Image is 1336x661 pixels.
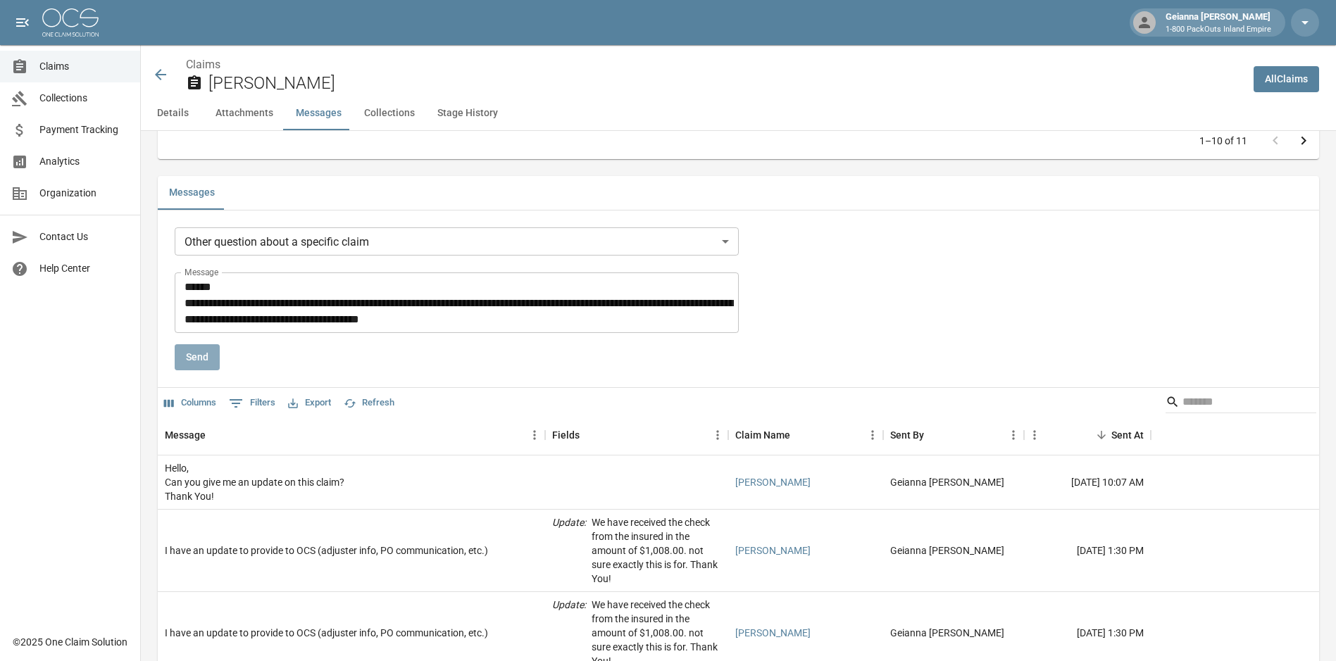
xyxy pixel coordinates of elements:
button: open drawer [8,8,37,37]
div: Geianna [PERSON_NAME] [1160,10,1277,35]
div: Fields [552,415,580,455]
div: anchor tabs [141,96,1336,130]
p: 1–10 of 11 [1199,134,1247,148]
div: I have an update to provide to OCS (adjuster info, PO communication, etc.) [165,626,488,640]
button: Attachments [204,96,285,130]
button: Menu [1024,424,1045,446]
div: Geianna Canales [890,543,1004,558]
nav: breadcrumb [186,56,1242,73]
label: Message [185,266,218,278]
a: [PERSON_NAME] [735,626,811,640]
div: Sent At [1111,415,1144,455]
img: ocs-logo-white-transparent.png [42,8,99,37]
a: Claims [186,58,220,71]
button: Export [285,392,335,414]
div: Geianna Canales [890,626,1004,640]
div: © 2025 One Claim Solution [13,635,127,649]
h2: [PERSON_NAME] [208,73,1242,94]
button: Messages [285,96,353,130]
button: Sort [580,425,599,445]
div: Claim Name [735,415,790,455]
span: Organization [39,186,129,201]
div: Sent By [883,415,1024,455]
div: Hello, Can you give me an update on this claim? Thank You! [165,461,344,503]
button: Go to next page [1290,127,1318,155]
div: Claim Name [728,415,883,455]
div: [DATE] 1:30 PM [1024,510,1151,592]
div: Fields [545,415,728,455]
span: Analytics [39,154,129,169]
div: I have an update to provide to OCS (adjuster info, PO communication, etc.) [165,543,488,558]
div: Search [1166,391,1316,416]
button: Sort [206,425,225,445]
button: Menu [707,424,728,446]
a: [PERSON_NAME] [735,543,811,558]
p: We have received the check from the insured in the amount of $1,008.00. not sure exactly this is ... [592,515,721,586]
a: AllClaims [1254,66,1319,92]
div: [DATE] 10:07 AM [1024,455,1151,510]
button: Sort [1092,425,1111,445]
button: Select columns [161,392,220,414]
div: related-list tabs [158,176,1319,210]
button: Send [175,344,220,370]
div: Geianna Canales [890,475,1004,489]
button: Sort [924,425,944,445]
button: Sort [790,425,810,445]
div: Sent By [890,415,924,455]
p: 1-800 PackOuts Inland Empire [1166,24,1271,36]
button: Messages [158,176,226,210]
button: Collections [353,96,426,130]
div: Other question about a specific claim [175,227,739,256]
button: Show filters [225,392,279,415]
button: Refresh [340,392,398,414]
button: Menu [524,424,545,446]
span: Payment Tracking [39,122,129,137]
div: Message [165,415,206,455]
span: Contact Us [39,229,129,244]
div: Sent At [1024,415,1151,455]
button: Stage History [426,96,509,130]
p: Update : [552,515,586,586]
span: Help Center [39,261,129,276]
div: Message [158,415,545,455]
button: Menu [1003,424,1024,446]
span: Claims [39,59,129,74]
a: [PERSON_NAME] [735,475,811,489]
span: Collections [39,91,129,106]
button: Menu [862,424,883,446]
button: Details [141,96,204,130]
